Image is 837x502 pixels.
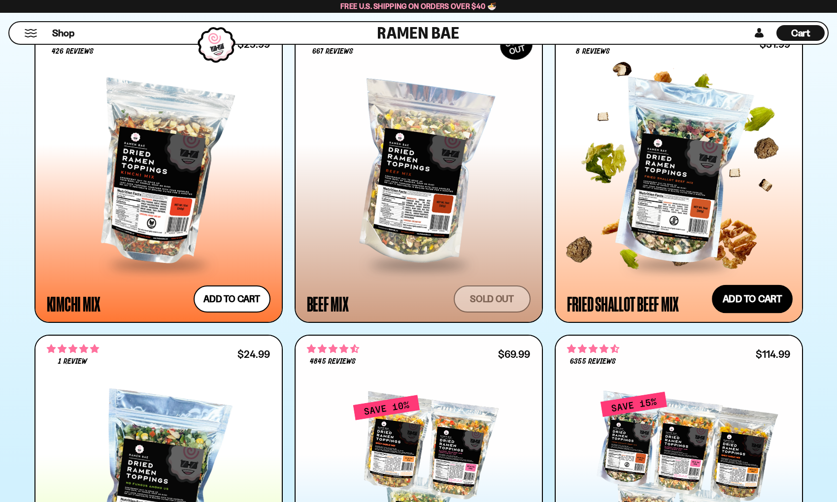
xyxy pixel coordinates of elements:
span: Shop [52,27,74,40]
button: Mobile Menu Trigger [24,29,37,37]
div: Kimchi Mix [47,295,101,313]
a: SOLDOUT 4.64 stars 667 reviews Beef Mix Sold out [295,25,543,323]
button: Add to cart [712,285,793,314]
div: $69.99 [498,349,530,359]
a: 4.62 stars 8 reviews $31.99 Fried Shallot Beef Mix Add to cart [555,25,803,323]
button: Add to cart [194,285,270,313]
span: 1 review [58,358,87,366]
span: 4.71 stars [307,343,359,355]
span: 5.00 stars [47,343,99,355]
span: 6355 reviews [570,358,615,366]
div: Fried Shallot Beef Mix [567,295,679,313]
span: Free U.S. Shipping on Orders over $40 🍜 [340,1,497,11]
div: $114.99 [756,349,790,359]
div: $24.99 [237,349,270,359]
a: 4.76 stars 426 reviews $25.99 Kimchi Mix Add to cart [34,25,283,323]
div: Beef Mix [307,295,349,313]
a: Cart [776,22,825,44]
a: Shop [52,25,74,41]
span: 4.63 stars [567,343,619,355]
span: Cart [791,27,810,39]
span: 4845 reviews [310,358,355,366]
